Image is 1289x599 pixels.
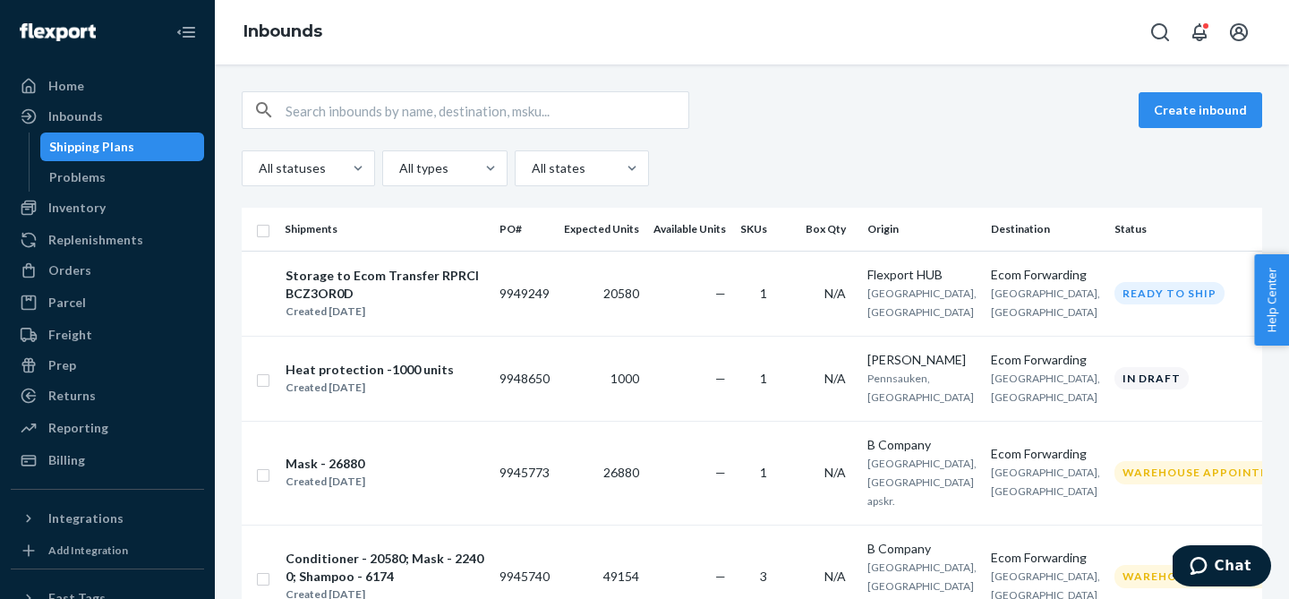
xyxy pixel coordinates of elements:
input: All types [397,159,399,177]
a: Problems [40,163,205,192]
a: Inventory [11,193,204,222]
th: Available Units [646,208,733,251]
div: In draft [1114,367,1189,389]
a: Inbounds [11,102,204,131]
td: 9948650 [492,336,557,421]
span: [GEOGRAPHIC_DATA], [GEOGRAPHIC_DATA] apskr. [867,457,977,508]
ol: breadcrumbs [229,6,337,58]
span: 1 [760,286,767,301]
a: Returns [11,381,204,410]
span: [GEOGRAPHIC_DATA], [GEOGRAPHIC_DATA] [991,466,1100,498]
span: [GEOGRAPHIC_DATA], [GEOGRAPHIC_DATA] [991,287,1100,319]
input: All statuses [257,159,259,177]
span: 1000 [610,371,639,386]
a: Home [11,72,204,100]
span: Pennsauken, [GEOGRAPHIC_DATA] [867,372,974,404]
div: Heat protection -1000 units [286,361,454,379]
div: Shipping Plans [49,138,134,156]
div: Prep [48,356,76,374]
div: Created [DATE] [286,379,454,397]
a: Parcel [11,288,204,317]
div: B Company [867,540,977,558]
a: Orders [11,256,204,285]
input: Search inbounds by name, destination, msku... [286,92,688,128]
td: 9945773 [492,421,557,525]
td: 9949249 [492,251,557,336]
div: Ecom Forwarding [991,351,1100,369]
a: Shipping Plans [40,133,205,161]
th: Origin [860,208,984,251]
div: Ready to ship [1114,282,1225,304]
div: Flexport HUB [867,266,977,284]
span: [GEOGRAPHIC_DATA], [GEOGRAPHIC_DATA] [867,287,977,319]
div: Ecom Forwarding [991,445,1100,463]
div: Integrations [48,509,124,527]
button: Open account menu [1221,14,1257,50]
span: 1 [760,371,767,386]
span: N/A [824,569,846,584]
div: Parcel [48,294,86,312]
button: Open notifications [1182,14,1217,50]
img: Flexport logo [20,23,96,41]
th: Box Qty [781,208,860,251]
input: All states [530,159,532,177]
div: Conditioner - 20580; Mask - 22400; Shampoo - 6174 [286,550,484,586]
div: Reporting [48,419,108,437]
div: Orders [48,261,91,279]
span: N/A [824,371,846,386]
th: Expected Units [557,208,646,251]
div: Returns [48,387,96,405]
th: Shipments [277,208,492,251]
iframe: Opens a widget where you can chat to one of our agents [1173,545,1271,590]
th: SKUs [733,208,781,251]
div: Freight [48,326,92,344]
div: Ecom Forwarding [991,549,1100,567]
a: Add Integration [11,540,204,561]
span: 20580 [603,286,639,301]
span: N/A [824,286,846,301]
div: Created [DATE] [286,303,484,321]
span: [GEOGRAPHIC_DATA], [GEOGRAPHIC_DATA] [991,372,1100,404]
span: 26880 [603,465,639,480]
th: Destination [984,208,1107,251]
a: Reporting [11,414,204,442]
span: — [715,465,726,480]
div: Storage to Ecom Transfer RPRCIBCZ3OR0D [286,267,484,303]
span: — [715,286,726,301]
button: Close Navigation [168,14,204,50]
button: Integrations [11,504,204,533]
div: Inventory [48,199,106,217]
th: PO# [492,208,557,251]
span: 49154 [603,569,639,584]
div: Home [48,77,84,95]
a: Freight [11,321,204,349]
div: Billing [48,451,85,469]
button: Create inbound [1139,92,1262,128]
a: Prep [11,351,204,380]
span: N/A [824,465,846,480]
div: Ecom Forwarding [991,266,1100,284]
div: B Company [867,436,977,454]
a: Inbounds [243,21,322,41]
div: Inbounds [48,107,103,125]
div: [PERSON_NAME] [867,351,977,369]
span: 3 [760,569,767,584]
div: Mask - 26880 [286,455,365,473]
span: — [715,371,726,386]
div: Add Integration [48,543,128,558]
button: Help Center [1254,254,1289,346]
span: — [715,569,726,584]
button: Open Search Box [1142,14,1178,50]
div: Created [DATE] [286,473,365,491]
a: Replenishments [11,226,204,254]
a: Billing [11,446,204,475]
div: Problems [49,168,106,186]
div: Replenishments [48,231,143,249]
span: 1 [760,465,767,480]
